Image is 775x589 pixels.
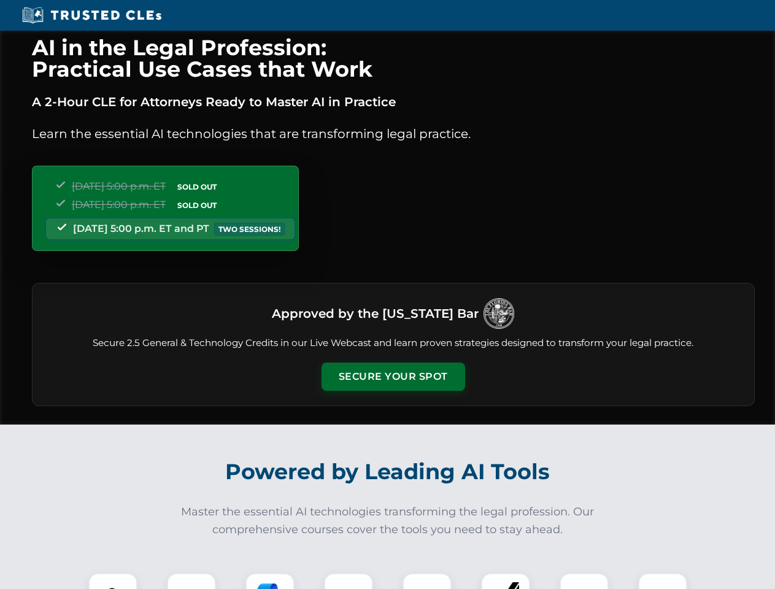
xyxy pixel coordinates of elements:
span: SOLD OUT [173,199,221,212]
button: Secure Your Spot [322,363,465,391]
h1: AI in the Legal Profession: Practical Use Cases that Work [32,37,755,80]
img: Logo [484,298,514,329]
span: SOLD OUT [173,180,221,193]
p: Learn the essential AI technologies that are transforming legal practice. [32,124,755,144]
span: [DATE] 5:00 p.m. ET [72,199,166,210]
p: Master the essential AI technologies transforming the legal profession. Our comprehensive courses... [173,503,603,539]
h3: Approved by the [US_STATE] Bar [272,302,479,325]
p: A 2-Hour CLE for Attorneys Ready to Master AI in Practice [32,92,755,112]
img: Trusted CLEs [18,6,165,25]
p: Secure 2.5 General & Technology Credits in our Live Webcast and learn proven strategies designed ... [47,336,739,350]
h2: Powered by Leading AI Tools [48,450,728,493]
span: [DATE] 5:00 p.m. ET [72,180,166,192]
